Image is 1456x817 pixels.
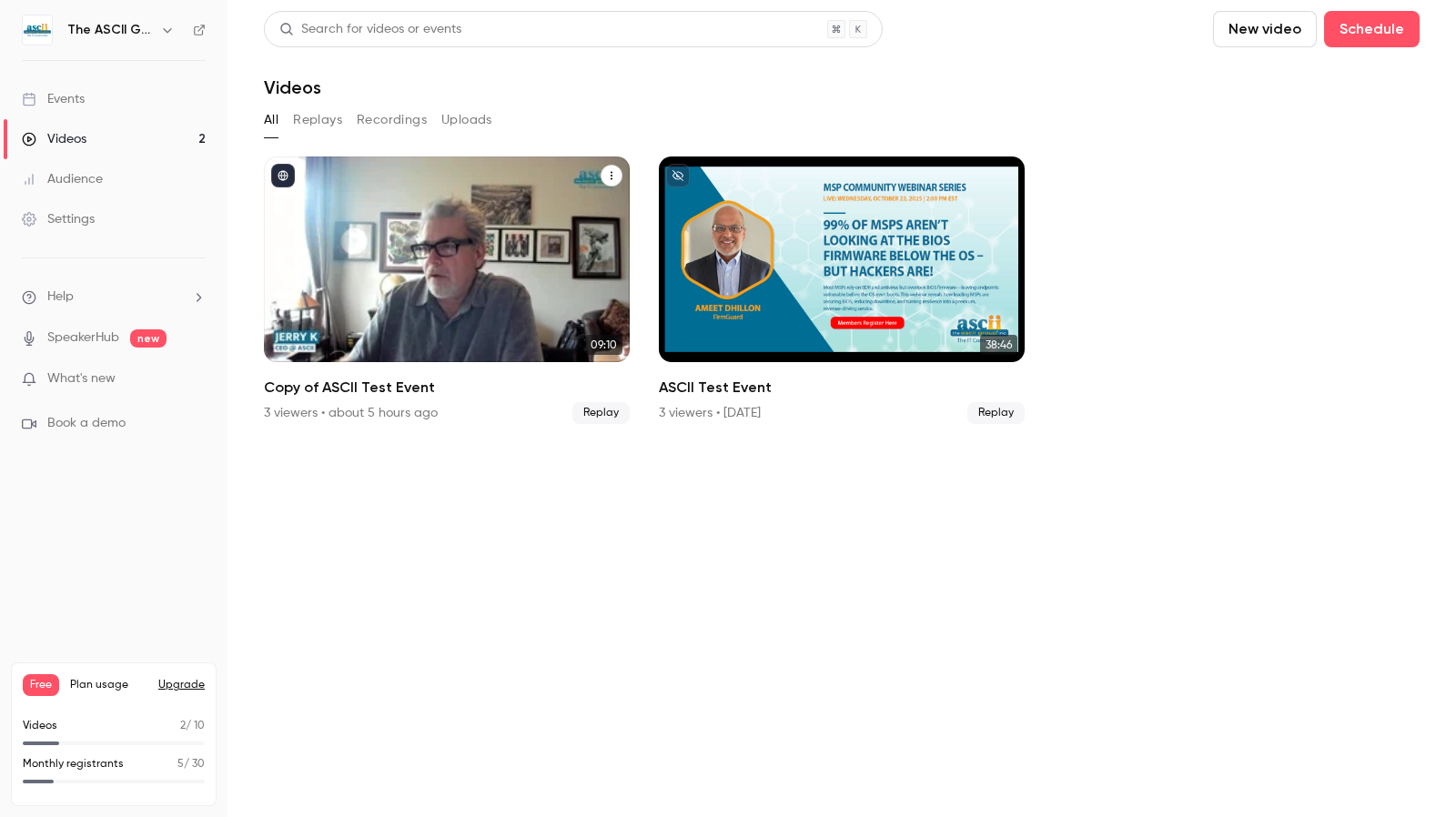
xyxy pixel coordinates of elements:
div: Settings [22,210,95,228]
span: 09:10 [585,335,622,355]
div: Videos [22,130,86,148]
div: 3 viewers • [DATE] [659,404,761,422]
p: Videos [23,718,57,734]
a: 38:46ASCII Test Event3 viewers • [DATE]Replay [659,156,1025,424]
button: All [264,106,278,135]
a: SpeakerHub [47,328,119,348]
span: Free [23,674,59,696]
h1: Videos [264,76,321,98]
div: Audience [22,170,103,188]
span: Book a demo [47,414,126,433]
span: Plan usage [70,678,147,692]
div: 3 viewers • about 5 hours ago [264,404,438,422]
p: / 10 [180,718,205,734]
span: 5 [177,759,184,770]
span: 38:46 [980,335,1017,355]
span: Replay [967,402,1025,424]
button: New video [1213,11,1317,47]
span: Help [47,287,74,307]
button: Uploads [441,106,492,135]
li: ASCII Test Event [659,156,1025,424]
button: Upgrade [158,678,205,692]
a: 09:10Copy of ASCII Test Event3 viewers • about 5 hours agoReplay [264,156,630,424]
button: Replays [293,106,342,135]
div: Events [22,90,85,108]
h2: Copy of ASCII Test Event [264,377,630,398]
li: Copy of ASCII Test Event [264,156,630,424]
p: / 30 [177,756,205,772]
span: What's new [47,369,116,388]
h6: The ASCII Group [67,21,153,39]
button: published [271,164,295,187]
button: unpublished [666,164,690,187]
span: new [130,329,167,348]
span: 2 [180,721,186,731]
ul: Videos [264,156,1420,424]
p: Monthly registrants [23,756,124,772]
div: Search for videos or events [279,20,461,39]
span: Replay [572,402,630,424]
button: Recordings [357,106,427,135]
section: Videos [264,11,1420,806]
img: The ASCII Group [23,15,52,45]
button: Schedule [1324,11,1420,47]
h2: ASCII Test Event [659,377,1025,398]
li: help-dropdown-opener [22,287,206,307]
